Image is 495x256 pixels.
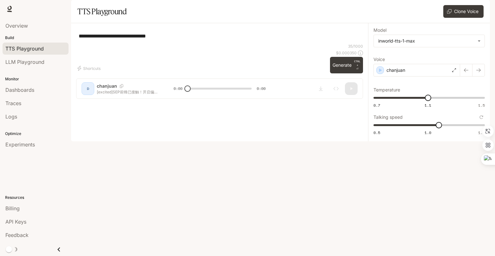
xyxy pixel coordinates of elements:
p: Model [373,28,386,32]
span: 0.7 [373,103,380,108]
div: inworld-tts-1-max [374,35,485,47]
p: 35 / 1000 [348,44,363,49]
p: Voice [373,57,385,62]
button: GenerateCTRL +⏎ [330,57,363,73]
p: Talking speed [373,115,403,119]
h1: TTS Playground [77,5,127,18]
p: Temperature [373,88,400,92]
span: 0.5 [373,130,380,135]
p: CTRL + [354,59,360,67]
button: Reset to default [478,114,485,121]
span: 1.1 [425,103,431,108]
span: 1.5 [478,103,485,108]
span: 1.0 [425,130,431,135]
button: Shortcuts [76,63,103,73]
p: ⏎ [354,59,360,71]
div: inworld-tts-1-max [378,38,474,44]
button: Clone Voice [443,5,484,18]
span: 1.5 [478,130,485,135]
p: chanjuan [386,67,405,73]
p: $ 0.000350 [336,50,357,56]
